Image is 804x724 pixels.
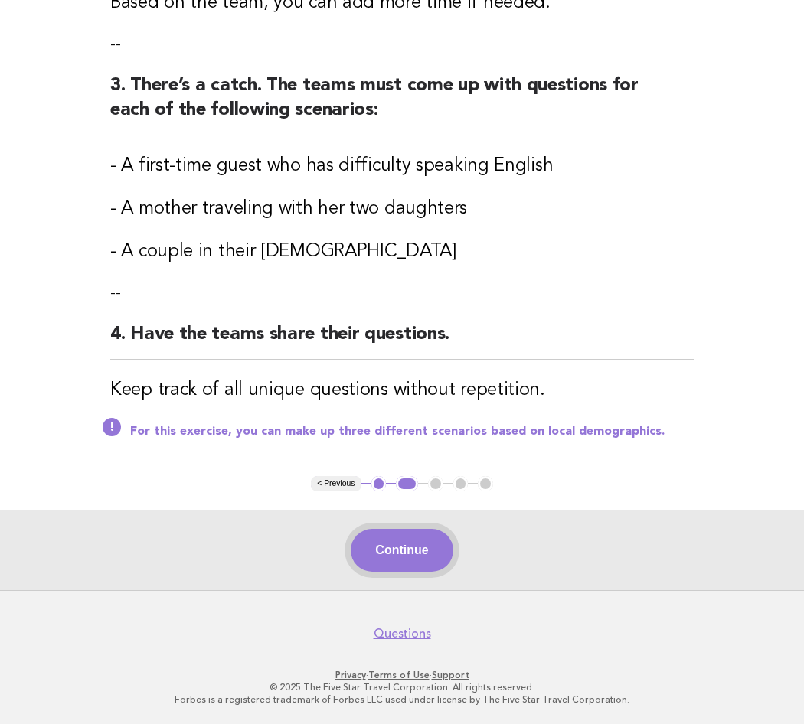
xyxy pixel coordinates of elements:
[21,669,783,681] p: · ·
[335,670,366,680] a: Privacy
[432,670,469,680] a: Support
[130,424,694,439] p: For this exercise, you can make up three different scenarios based on local demographics.
[368,670,430,680] a: Terms of Use
[110,197,694,221] h3: - A mother traveling with her two daughters
[110,322,694,360] h2: 4. Have the teams share their questions.
[374,626,431,641] a: Questions
[396,476,418,491] button: 2
[21,681,783,693] p: © 2025 The Five Star Travel Corporation. All rights reserved.
[311,476,361,491] button: < Previous
[21,693,783,706] p: Forbes is a registered trademark of Forbes LLC used under license by The Five Star Travel Corpora...
[110,34,694,55] p: --
[110,73,694,135] h2: 3. There’s a catch. The teams must come up with questions for each of the following scenarios:
[110,154,694,178] h3: - A first-time guest who has difficulty speaking English
[371,476,387,491] button: 1
[351,529,453,572] button: Continue
[110,240,694,264] h3: - A couple in their [DEMOGRAPHIC_DATA]
[110,282,694,304] p: --
[110,378,694,403] h3: Keep track of all unique questions without repetition.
